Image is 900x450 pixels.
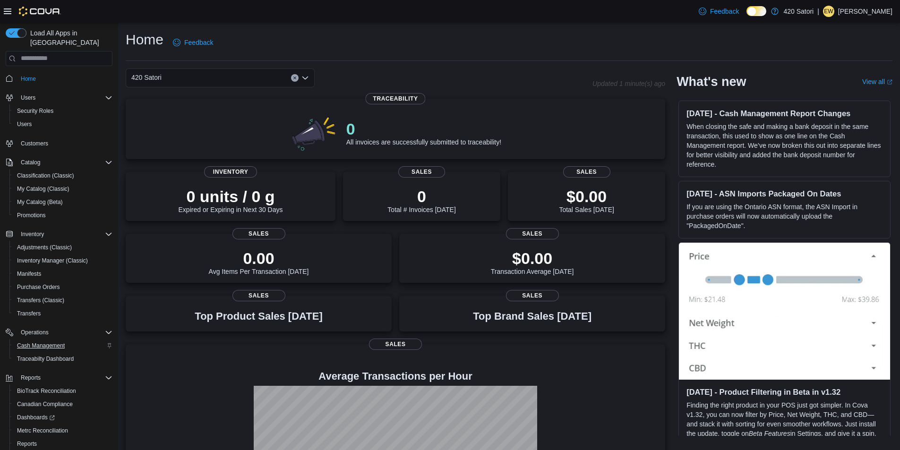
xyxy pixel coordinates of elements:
[13,340,112,351] span: Cash Management
[13,119,35,130] a: Users
[17,137,112,149] span: Customers
[2,136,116,150] button: Customers
[9,195,116,209] button: My Catalog (Beta)
[710,7,739,16] span: Feedback
[13,308,112,319] span: Transfers
[823,6,834,17] div: Elizabeth Wall
[686,387,883,397] h3: [DATE] - Product Filtering in Beta in v1.32
[9,384,116,398] button: BioTrack Reconciliation
[21,374,41,382] span: Reports
[13,196,112,208] span: My Catalog (Beta)
[686,109,883,118] h3: [DATE] - Cash Management Report Changes
[21,159,40,166] span: Catalog
[13,242,76,253] a: Adjustments (Classic)
[13,196,67,208] a: My Catalog (Beta)
[366,93,426,104] span: Traceability
[506,228,559,239] span: Sales
[13,281,64,293] a: Purchase Orders
[126,30,163,49] h1: Home
[13,105,112,117] span: Security Roles
[473,311,591,322] h3: Top Brand Sales [DATE]
[17,157,44,168] button: Catalog
[17,198,63,206] span: My Catalog (Beta)
[17,372,112,383] span: Reports
[686,189,883,198] h3: [DATE] - ASN Imports Packaged On Dates
[9,411,116,424] a: Dashboards
[17,355,74,363] span: Traceabilty Dashboard
[13,353,77,365] a: Traceabilty Dashboard
[13,170,112,181] span: Classification (Classic)
[13,425,72,436] a: Metrc Reconciliation
[17,297,64,304] span: Transfers (Classic)
[17,92,112,103] span: Users
[179,187,283,206] p: 0 units / 0 g
[346,119,501,146] div: All invoices are successfully submitted to traceability!
[817,6,819,17] p: |
[13,281,112,293] span: Purchase Orders
[13,295,68,306] a: Transfers (Classic)
[17,229,48,240] button: Inventory
[17,270,41,278] span: Manifests
[559,187,614,213] div: Total Sales [DATE]
[301,74,309,82] button: Open list of options
[13,268,45,280] a: Manifests
[9,209,116,222] button: Promotions
[13,385,80,397] a: BioTrack Reconciliation
[13,385,112,397] span: BioTrack Reconciliation
[232,290,285,301] span: Sales
[9,104,116,118] button: Security Roles
[17,387,76,395] span: BioTrack Reconciliation
[13,255,92,266] a: Inventory Manager (Classic)
[387,187,455,206] p: 0
[9,307,116,320] button: Transfers
[290,114,339,152] img: 0
[19,7,61,16] img: Cova
[13,399,77,410] a: Canadian Compliance
[179,187,283,213] div: Expired or Expiring in Next 30 Days
[13,170,78,181] a: Classification (Classic)
[398,166,446,178] span: Sales
[13,399,112,410] span: Canadian Compliance
[9,398,116,411] button: Canadian Compliance
[209,249,309,275] div: Avg Items Per Transaction [DATE]
[17,257,88,264] span: Inventory Manager (Classic)
[21,230,44,238] span: Inventory
[21,140,48,147] span: Customers
[9,118,116,131] button: Users
[13,425,112,436] span: Metrc Reconciliation
[17,327,52,338] button: Operations
[169,33,217,52] a: Feedback
[26,28,112,47] span: Load All Apps in [GEOGRAPHIC_DATA]
[9,294,116,307] button: Transfers (Classic)
[862,78,892,85] a: View allExternal link
[9,280,116,294] button: Purchase Orders
[13,210,112,221] span: Promotions
[13,105,57,117] a: Security Roles
[369,339,422,350] span: Sales
[686,400,883,448] p: Finding the right product in your POS just got simpler. In Cova v1.32, you can now filter by Pric...
[563,166,610,178] span: Sales
[749,430,790,437] em: Beta Features
[838,6,892,17] p: [PERSON_NAME]
[13,183,112,195] span: My Catalog (Classic)
[9,352,116,365] button: Traceabilty Dashboard
[133,371,658,382] h4: Average Transactions per Hour
[21,329,49,336] span: Operations
[9,182,116,195] button: My Catalog (Classic)
[209,249,309,268] p: 0.00
[387,187,455,213] div: Total # Invoices [DATE]
[491,249,574,275] div: Transaction Average [DATE]
[17,92,39,103] button: Users
[13,340,69,351] a: Cash Management
[131,72,162,83] span: 420 Satori
[695,2,743,21] a: Feedback
[686,202,883,230] p: If you are using the Ontario ASN format, the ASN Import in purchase orders will now automatically...
[17,73,40,85] a: Home
[17,120,32,128] span: Users
[17,310,41,317] span: Transfers
[2,371,116,384] button: Reports
[13,268,112,280] span: Manifests
[17,427,68,434] span: Metrc Reconciliation
[13,438,41,450] a: Reports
